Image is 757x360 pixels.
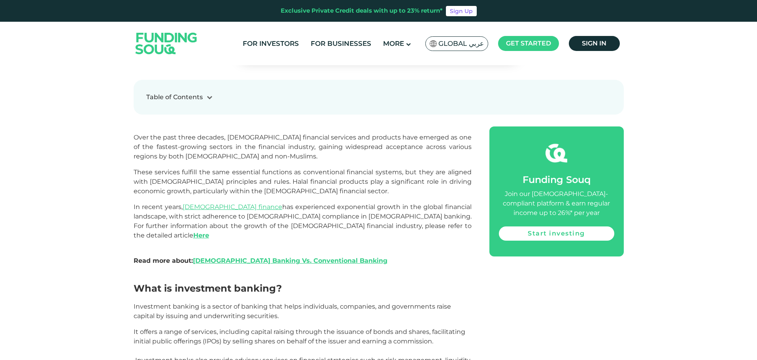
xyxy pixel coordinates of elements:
div: Join our [DEMOGRAPHIC_DATA]-compliant platform & earn regular income up to 26%* per year [499,189,614,218]
img: SA Flag [430,40,437,47]
span: More [383,40,404,47]
div: Table of Contents [146,92,203,102]
a: Sign Up [446,6,477,16]
span: Funding Souq [523,174,591,185]
span: Investment banking is a sector of banking that helps individuals, companies, and governments rais... [134,303,451,320]
a: For Investors [241,37,301,50]
img: fsicon [546,142,567,164]
a: Sign in [569,36,620,51]
div: Exclusive Private Credit deals with up to 23% return* [281,6,443,15]
a: [DEMOGRAPHIC_DATA] finance [183,203,282,211]
span: These services fulfill the same essential functions as conventional financial systems, but they a... [134,168,472,195]
span: Read more about: [134,257,387,264]
span: In recent years, has experienced exponential growth in the global financial landscape, with stric... [134,203,472,239]
a: Start investing [499,226,614,241]
a: Here [193,232,209,239]
span: Sign in [582,40,606,47]
a: For Businesses [309,37,373,50]
span: Over the past three decades, [DEMOGRAPHIC_DATA] financial services and products have emerged as o... [134,134,472,160]
a: [DEMOGRAPHIC_DATA] Banking Vs. Conventional Banking [193,257,387,264]
span: What is investment banking? [134,283,282,294]
img: Logo [128,23,205,63]
span: Get started [506,40,551,47]
span: Global عربي [438,39,484,48]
